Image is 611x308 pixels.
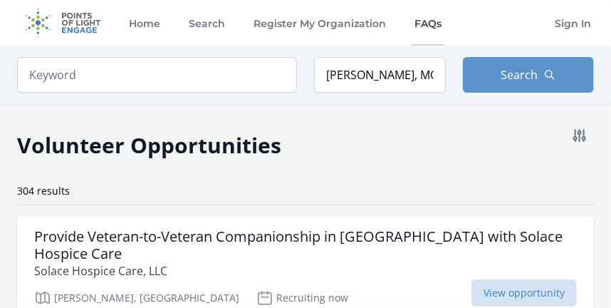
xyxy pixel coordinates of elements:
span: 304 results [17,184,70,197]
input: Location [314,57,446,93]
p: Recruiting now [256,289,348,307]
span: Search [501,66,538,83]
span: View opportunity [471,279,577,307]
h2: Volunteer Opportunities [17,129,281,161]
button: Search [463,57,595,93]
input: Keyword [17,57,297,93]
h3: Provide Veteran-to-Veteran Companionship in [GEOGRAPHIC_DATA] with Solace Hospice Care [34,228,577,262]
p: [PERSON_NAME], [GEOGRAPHIC_DATA] [34,289,239,307]
p: Solace Hospice Care, LLC [34,262,577,279]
